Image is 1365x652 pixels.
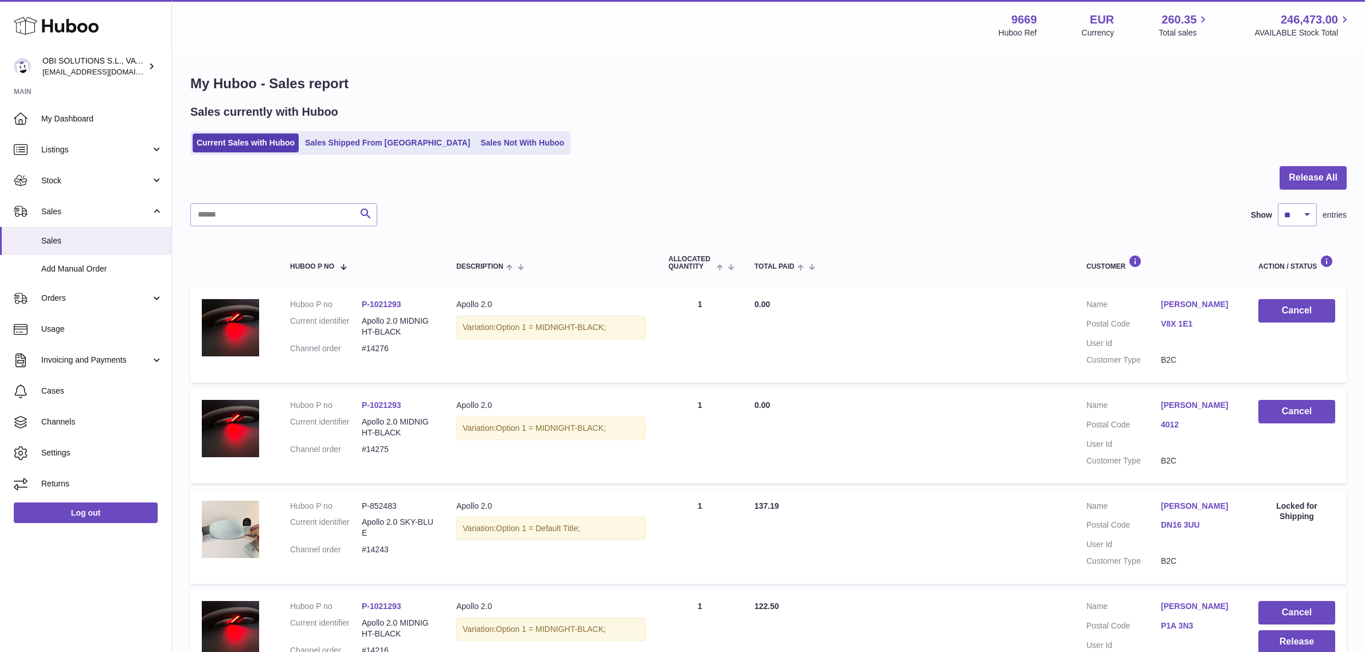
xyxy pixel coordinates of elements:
span: Sales [41,235,163,246]
dt: Current identifier [290,417,362,438]
span: Description [456,263,503,270]
dt: Huboo P no [290,400,362,411]
span: My Dashboard [41,113,163,124]
a: [PERSON_NAME] [1161,501,1235,512]
td: 1 [657,288,743,383]
span: ALLOCATED Quantity [668,256,714,270]
img: 96691737388559.jpg [202,400,259,457]
a: P-1021293 [362,400,401,410]
dd: #14276 [362,343,433,354]
button: Cancel [1258,400,1335,423]
span: 0.00 [754,400,770,410]
img: 96691697548169.jpg [202,501,259,558]
dt: Name [1086,299,1161,313]
a: [PERSON_NAME] [1161,299,1235,310]
a: [PERSON_NAME] [1161,601,1235,612]
button: Cancel [1258,601,1335,624]
a: P1A 3N3 [1161,620,1235,631]
strong: EUR [1090,12,1114,28]
div: Apollo 2.0 [456,299,646,310]
dt: Channel order [290,343,362,354]
span: [EMAIL_ADDRESS][DOMAIN_NAME] [42,67,169,76]
span: Total sales [1159,28,1210,38]
dt: Name [1086,501,1161,514]
dd: Apollo 2.0 MIDNIGHT-BLACK [362,316,433,337]
dt: Postal Code [1086,520,1161,533]
dt: User Id [1086,338,1161,349]
label: Show [1251,210,1272,221]
dt: Postal Code [1086,620,1161,634]
a: Log out [14,502,158,523]
div: Apollo 2.0 [456,400,646,411]
h1: My Huboo - Sales report [190,74,1347,93]
span: AVAILABLE Stock Total [1254,28,1351,38]
dt: Current identifier [290,517,362,539]
dt: User Id [1086,439,1161,450]
a: Sales Shipped From [GEOGRAPHIC_DATA] [301,133,474,152]
dd: #14243 [362,544,433,555]
dd: B2C [1161,355,1235,366]
dt: Name [1086,400,1161,414]
dd: #14275 [362,444,433,455]
div: Locked for Shipping [1258,501,1335,523]
span: Channels [41,417,163,427]
dt: Current identifier [290,316,362,337]
span: Option 1 = MIDNIGHT-BLACK; [496,323,606,332]
div: Apollo 2.0 [456,501,646,512]
dt: Channel order [290,444,362,455]
span: Option 1 = MIDNIGHT-BLACK; [496,624,606,634]
dt: Customer Type [1086,355,1161,366]
span: Returns [41,478,163,489]
dd: Apollo 2.0 MIDNIGHT-BLACK [362,417,433,438]
img: 96691737388559.jpg [202,299,259,356]
span: Settings [41,447,163,458]
div: Apollo 2.0 [456,601,646,612]
dt: Huboo P no [290,299,362,310]
button: Release All [1280,166,1347,190]
div: OBI SOLUTIONS S.L., VAT: B70911078 [42,56,146,77]
div: Variation: [456,417,646,440]
span: Stock [41,175,151,186]
a: P-1021293 [362,602,401,611]
dt: Current identifier [290,618,362,639]
span: Add Manual Order [41,264,163,274]
span: Listings [41,144,151,155]
a: Sales Not With Huboo [476,133,568,152]
a: Current Sales with Huboo [193,133,299,152]
dt: Postal Code [1086,419,1161,433]
dt: Huboo P no [290,601,362,612]
a: 246,473.00 AVAILABLE Stock Total [1254,12,1351,38]
a: 260.35 Total sales [1159,12,1210,38]
button: Cancel [1258,299,1335,323]
a: [PERSON_NAME] [1161,400,1235,411]
span: Orders [41,293,151,304]
dt: Postal Code [1086,319,1161,332]
dt: User Id [1086,539,1161,550]
strong: 9669 [1011,12,1037,28]
h2: Sales currently with Huboo [190,104,338,120]
dd: B2C [1161,455,1235,466]
div: Customer [1086,255,1235,270]
span: Cases [41,386,163,396]
dt: Customer Type [1086,556,1161,567]
div: Action / Status [1258,255,1335,270]
img: internalAdmin-9669@internal.huboo.com [14,58,31,75]
dt: Customer Type [1086,455,1161,466]
span: Total paid [754,263,795,270]
span: 122.50 [754,602,779,611]
span: Huboo P no [290,263,334,270]
div: Variation: [456,618,646,641]
a: V8X 1E1 [1161,319,1235,329]
dd: Apollo 2.0 MIDNIGHT-BLACK [362,618,433,639]
span: Option 1 = MIDNIGHT-BLACK; [496,423,606,433]
span: 137.19 [754,501,779,510]
td: 1 [657,388,743,484]
span: 260.35 [1161,12,1196,28]
dd: P-852483 [362,501,433,512]
dt: Channel order [290,544,362,555]
span: 0.00 [754,300,770,309]
span: Invoicing and Payments [41,355,151,366]
a: DN16 3UU [1161,520,1235,531]
dd: B2C [1161,556,1235,567]
dt: Name [1086,601,1161,615]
